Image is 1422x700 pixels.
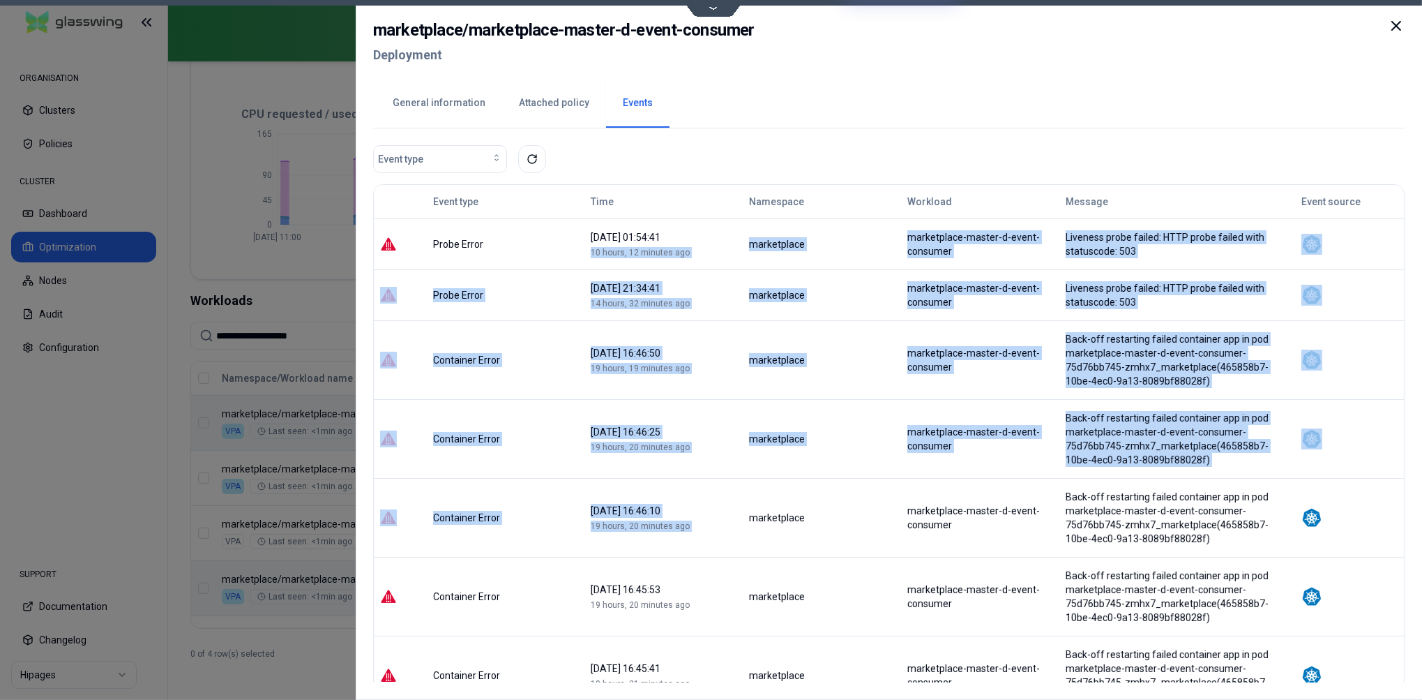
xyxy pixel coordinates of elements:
[1301,665,1322,686] img: kubernetes
[432,188,478,216] button: Event type
[591,299,690,308] span: 14 hours, 32 minutes ago
[1301,285,1322,306] img: kubernetes
[591,504,736,518] div: [DATE] 16:46:10
[378,152,423,166] span: Event type
[432,237,578,251] div: Probe Error
[591,521,690,531] span: 19 hours, 20 minutes ago
[749,511,895,525] div: marketplace
[907,188,952,216] button: Workload
[907,425,1053,453] div: marketplace-master-d-event-consumer
[591,230,736,244] div: [DATE] 01:54:41
[1066,569,1289,625] div: Back-off restarting failed container app in pod marketplace-master-d-event-consumer-75d76bb745-zm...
[432,288,578,302] div: Probe Error
[380,236,397,253] img: error
[591,679,690,689] span: 19 hours, 21 minutes ago
[591,425,736,439] div: [DATE] 16:46:25
[432,590,578,604] div: Container Error
[380,588,397,605] img: error
[591,600,690,610] span: 19 hours, 20 minutes ago
[591,346,736,360] div: [DATE] 16:46:50
[380,667,397,684] img: error
[907,346,1053,374] div: marketplace-master-d-event-consumer
[591,364,690,373] span: 19 hours, 19 minutes ago
[373,145,507,173] button: Event type
[1066,281,1289,309] div: Liveness probe failed: HTTP probe failed with statuscode: 503
[749,669,895,683] div: marketplace
[432,353,578,367] div: Container Error
[1301,586,1322,607] img: kubernetes
[380,287,397,304] img: error
[380,509,397,526] img: error
[380,431,397,447] img: error
[606,79,670,128] button: Events
[1066,188,1108,216] button: Message
[373,43,755,68] h2: Deployment
[1066,490,1289,546] div: Back-off restarting failed container app in pod marketplace-master-d-event-consumer-75d76bb745-zm...
[1066,411,1289,467] div: Back-off restarting failed container app in pod marketplace-master-d-event-consumer-75d76bb745-zm...
[907,583,1053,611] div: marketplace-master-d-event-consumer
[591,188,614,216] button: Time
[749,590,895,604] div: marketplace
[1301,507,1322,528] img: kubernetes
[432,511,578,525] div: Container Error
[907,504,1053,532] div: marketplace-master-d-event-consumer
[432,432,578,446] div: Container Error
[373,17,755,43] h2: marketplace / marketplace-master-d-event-consumer
[749,237,895,251] div: marketplace
[1301,188,1361,216] button: Event source
[591,442,690,452] span: 19 hours, 20 minutes ago
[502,79,606,128] button: Attached policy
[376,79,502,128] button: General information
[591,662,736,676] div: [DATE] 16:45:41
[907,662,1053,690] div: marketplace-master-d-event-consumer
[591,281,736,295] div: [DATE] 21:34:41
[1301,350,1322,371] img: kubernetes
[1301,234,1322,255] img: kubernetes
[380,352,397,368] img: error
[907,281,1053,309] div: marketplace-master-d-event-consumer
[749,353,895,367] div: marketplace
[432,669,578,683] div: Container Error
[749,288,895,302] div: marketplace
[591,248,690,258] span: 10 hours, 12 minutes ago
[907,230,1053,258] div: marketplace-master-d-event-consumer
[591,583,736,597] div: [DATE] 16:45:53
[749,188,804,216] button: Namespace
[1301,429,1322,449] img: kubernetes
[749,432,895,446] div: marketplace
[1066,332,1289,388] div: Back-off restarting failed container app in pod marketplace-master-d-event-consumer-75d76bb745-zm...
[1066,230,1289,258] div: Liveness probe failed: HTTP probe failed with statuscode: 503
